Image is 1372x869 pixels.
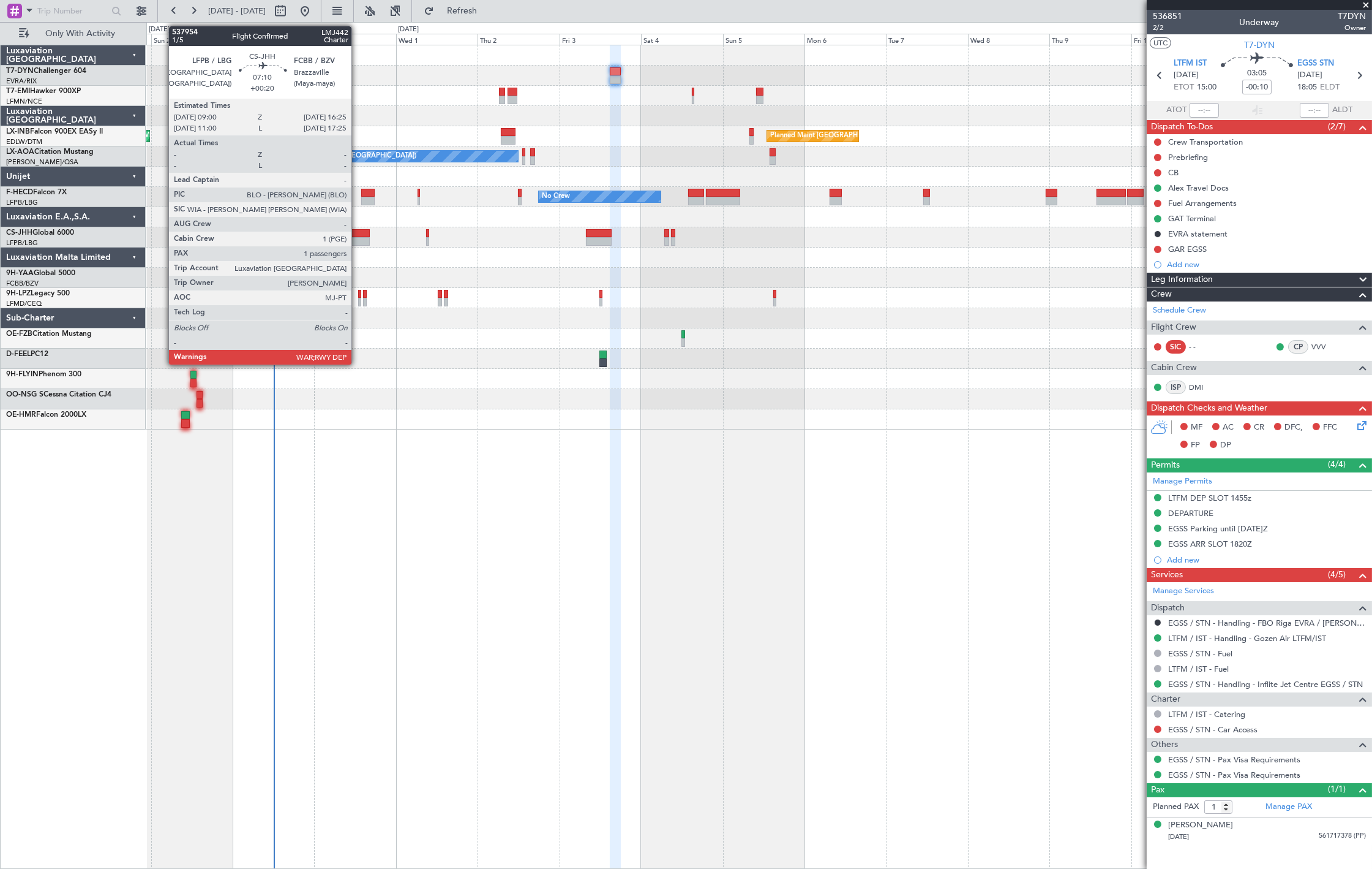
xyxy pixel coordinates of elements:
div: EGSS ARR SLOT 1820Z [1168,539,1252,549]
span: DP [1220,439,1231,452]
a: 9H-YAAGlobal 5000 [6,270,75,277]
div: Mon 29 [233,34,314,45]
a: LTFM / IST - Fuel [1168,664,1229,674]
span: 536851 [1153,10,1182,23]
span: CS-JHH [6,229,32,237]
div: Thu 2 [478,34,559,45]
a: LX-AOACitation Mustang [6,148,94,156]
span: T7-DYN [1244,39,1275,51]
div: Wed 8 [968,34,1049,45]
a: DMI [1189,382,1216,393]
span: (1/1) [1328,783,1346,795]
a: EGSS / STN - Fuel [1168,648,1232,659]
span: [DATE] [1297,69,1322,82]
div: Wed 1 [396,34,478,45]
span: 18:05 [1297,82,1317,94]
span: 9H-FLYIN [6,371,39,378]
div: Crew Transportation [1168,137,1243,147]
div: Add new [1167,555,1366,565]
span: Dispatch Checks and Weather [1151,401,1267,416]
div: Planned Maint [GEOGRAPHIC_DATA] ([GEOGRAPHIC_DATA]) [770,127,963,145]
div: EGSS Parking until [DATE]Z [1168,523,1268,534]
a: OO-NSG SCessna Citation CJ4 [6,391,111,398]
span: Crew [1151,287,1172,302]
div: [DATE] [149,25,170,35]
span: EGSS STN [1297,58,1334,70]
span: ELDT [1320,82,1340,94]
div: Underway [1240,17,1280,29]
div: Tue 30 [314,34,395,45]
a: EDLW/DTM [6,137,42,146]
a: Manage Permits [1153,476,1212,488]
span: DFC, [1284,422,1303,434]
div: No Crew Antwerp ([GEOGRAPHIC_DATA]) [283,147,416,165]
a: [PERSON_NAME]/QSA [6,157,78,167]
a: Manage Services [1153,585,1214,598]
span: [DATE] [1168,832,1189,841]
span: (2/7) [1328,120,1346,133]
span: 9H-YAA [6,270,34,277]
a: LTFM / IST - Catering [1168,709,1245,719]
span: 15:00 [1197,82,1216,94]
div: [PERSON_NAME] [1168,819,1233,832]
span: Cabin Crew [1151,361,1197,375]
a: EGSS / STN - Car Access [1168,724,1258,735]
span: LX-AOA [6,148,34,156]
div: GAR EGSS [1168,244,1207,254]
div: Fuel Arrangements [1168,198,1237,208]
span: LTFM IST [1174,58,1207,70]
span: F-HECD [6,189,33,196]
a: LFPB/LBG [6,238,38,248]
a: EGSS / STN - Handling - FBO Riga EVRA / [PERSON_NAME] [1168,618,1366,628]
a: EGSS / STN - Handling - Inflite Jet Centre EGSS / STN [1168,679,1363,689]
span: ATOT [1166,104,1186,116]
span: (4/5) [1328,568,1346,581]
a: EVRA/RIX [6,77,37,86]
a: T7-DYNChallenger 604 [6,67,86,75]
div: No Crew [542,188,570,206]
div: LTFM DEP SLOT 1455z [1168,493,1251,503]
span: OE-FZB [6,330,32,338]
div: Prebriefing [1168,152,1208,162]
a: 9H-LPZLegacy 500 [6,290,70,297]
a: LFPB/LBG [6,198,38,207]
div: ISP [1166,381,1186,394]
a: CS-JHHGlobal 6000 [6,229,74,237]
span: Leg Information [1151,273,1213,287]
div: Thu 9 [1049,34,1131,45]
span: ETOT [1174,82,1194,94]
a: T7-EMIHawker 900XP [6,88,81,95]
span: (4/4) [1328,458,1346,471]
span: Refresh [437,7,488,15]
a: Schedule Crew [1153,305,1206,317]
a: F-HECDFalcon 7X [6,189,67,196]
span: MF [1191,422,1202,434]
div: Fri 3 [560,34,641,45]
a: VVV [1311,341,1339,352]
a: 9H-FLYINPhenom 300 [6,371,81,378]
a: LFMN/NCE [6,97,42,106]
div: Tue 7 [887,34,968,45]
div: CB [1168,167,1179,178]
span: 03:05 [1247,67,1267,80]
span: 2/2 [1153,23,1182,33]
span: AC [1223,422,1234,434]
a: EGSS / STN - Pax Visa Requirements [1168,770,1300,780]
input: --:-- [1190,103,1219,118]
span: Services [1151,568,1183,582]
span: 9H-LPZ [6,290,31,297]
a: EGSS / STN - Pax Visa Requirements [1168,754,1300,765]
span: T7-EMI [6,88,30,95]
div: GAT Terminal [1168,213,1216,224]
span: Dispatch To-Dos [1151,120,1213,134]
a: Manage PAX [1265,801,1312,813]
button: UTC [1150,37,1171,48]
span: LX-INB [6,128,30,135]
div: Mon 6 [804,34,886,45]
div: EVRA statement [1168,229,1228,239]
div: DEPARTURE [1168,508,1213,518]
span: Only With Activity [32,29,129,38]
div: Sun 28 [151,34,233,45]
div: [DATE] [398,25,419,35]
span: Dispatch [1151,601,1185,615]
